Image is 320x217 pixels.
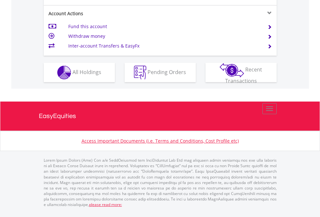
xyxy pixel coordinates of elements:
[148,68,186,75] span: Pending Orders
[68,22,259,31] td: Fund this account
[39,102,281,131] a: EasyEquities
[220,63,244,77] img: transactions-zar-wht.png
[125,63,196,82] button: Pending Orders
[134,66,146,80] img: pending_instructions-wht.png
[82,138,239,144] a: Access Important Documents (i.e. Terms and Conditions, Cost Profile etc)
[44,157,277,207] p: Lorem Ipsum Dolors (Ame) Con a/e SeddOeiusmod tem InciDiduntut Lab Etd mag aliquaen admin veniamq...
[68,31,259,41] td: Withdraw money
[57,66,71,80] img: holdings-wht.png
[44,10,160,17] div: Account Actions
[68,41,259,51] td: Inter-account Transfers & EasyFx
[205,63,277,82] button: Recent Transactions
[44,63,115,82] button: All Holdings
[89,202,122,207] a: please read more:
[72,68,101,75] span: All Holdings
